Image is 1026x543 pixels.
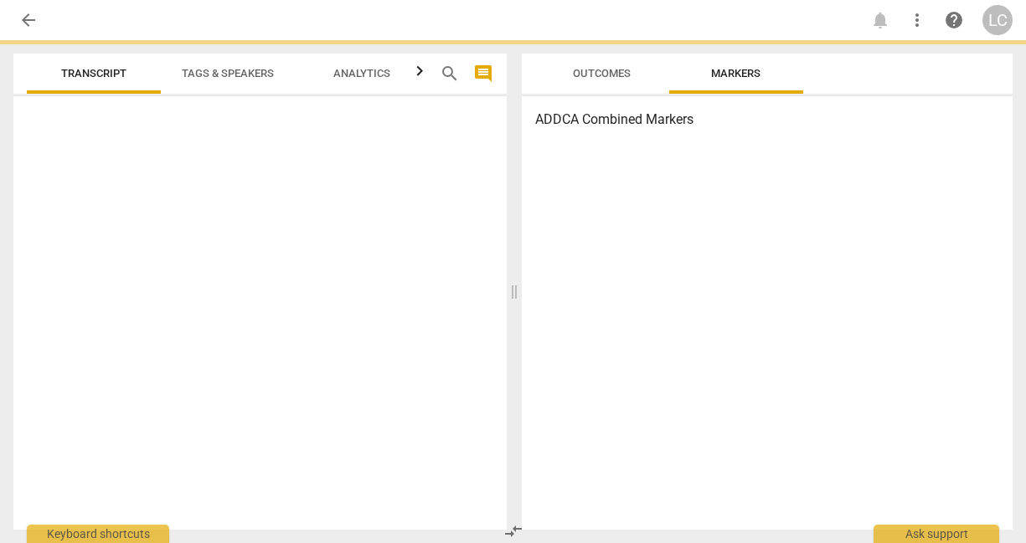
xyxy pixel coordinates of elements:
[573,67,631,79] span: Outcomes
[182,67,274,79] span: Tags & Speakers
[440,64,460,84] span: search
[18,10,39,30] span: arrow_back
[436,60,463,87] button: Search
[982,5,1013,35] button: LC
[470,60,497,87] button: Show/Hide comments
[939,5,969,35] a: Help
[907,10,927,30] span: more_vert
[535,110,1000,130] h3: ADDCA Combined Markers
[333,67,390,79] span: Analytics
[503,521,523,541] span: compare_arrows
[944,10,964,30] span: help
[874,525,999,543] div: Ask support
[711,67,760,79] span: Markers
[61,67,126,79] span: Transcript
[473,64,493,84] span: comment
[27,525,169,543] div: Keyboard shortcuts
